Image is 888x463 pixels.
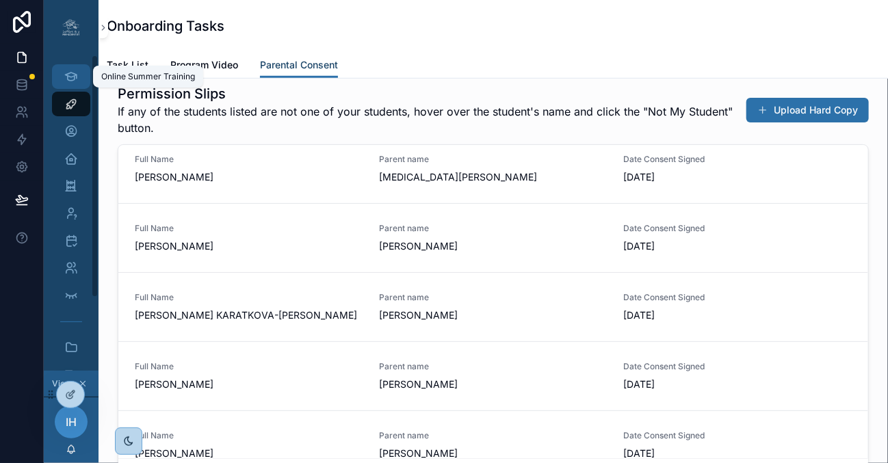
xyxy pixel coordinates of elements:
[107,16,224,36] h1: Onboarding Tasks
[379,239,607,253] span: [PERSON_NAME]
[624,223,791,234] span: Date Consent Signed
[135,170,363,184] span: [PERSON_NAME]
[135,378,363,391] span: [PERSON_NAME]
[118,341,868,410] a: Full Name[PERSON_NAME]Parent name[PERSON_NAME]Date Consent Signed[DATE]
[118,103,742,136] span: If any of the students listed are not one of your students, hover over the student's name and cli...
[624,154,791,165] span: Date Consent Signed
[379,378,607,391] span: [PERSON_NAME]
[170,58,238,72] span: Program Video
[624,308,791,322] span: [DATE]
[379,223,607,234] span: Parent name
[135,447,363,460] span: [PERSON_NAME]
[107,58,148,72] span: Task List
[44,55,99,371] div: scrollable content
[52,378,75,389] span: Viewing as [PERSON_NAME]
[118,84,742,103] h1: Permission Slips
[135,292,363,303] span: Full Name
[101,71,195,82] div: Online Summer Training
[379,447,607,460] span: [PERSON_NAME]
[260,53,338,79] a: Parental Consent
[624,361,791,372] span: Date Consent Signed
[60,16,82,38] img: App logo
[107,53,148,80] a: Task List
[624,378,791,391] span: [DATE]
[135,430,363,441] span: Full Name
[624,239,791,253] span: [DATE]
[379,308,607,322] span: [PERSON_NAME]
[135,223,363,234] span: Full Name
[379,292,607,303] span: Parent name
[624,170,791,184] span: [DATE]
[624,430,791,441] span: Date Consent Signed
[118,134,868,203] a: Full Name[PERSON_NAME]Parent name[MEDICAL_DATA][PERSON_NAME]Date Consent Signed[DATE]
[118,272,868,341] a: Full Name[PERSON_NAME] KARATKOVA-[PERSON_NAME]Parent name[PERSON_NAME]Date Consent Signed[DATE]
[118,203,868,272] a: Full Name[PERSON_NAME]Parent name[PERSON_NAME]Date Consent Signed[DATE]
[170,53,238,80] a: Program Video
[746,98,869,122] button: Upload Hard Copy
[260,58,338,72] span: Parental Consent
[624,447,791,460] span: [DATE]
[379,170,607,184] span: [MEDICAL_DATA][PERSON_NAME]
[135,308,363,322] span: [PERSON_NAME] KARATKOVA-[PERSON_NAME]
[135,154,363,165] span: Full Name
[379,361,607,372] span: Parent name
[135,361,363,372] span: Full Name
[379,154,607,165] span: Parent name
[624,292,791,303] span: Date Consent Signed
[66,414,77,430] span: IH
[379,430,607,441] span: Parent name
[135,239,363,253] span: [PERSON_NAME]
